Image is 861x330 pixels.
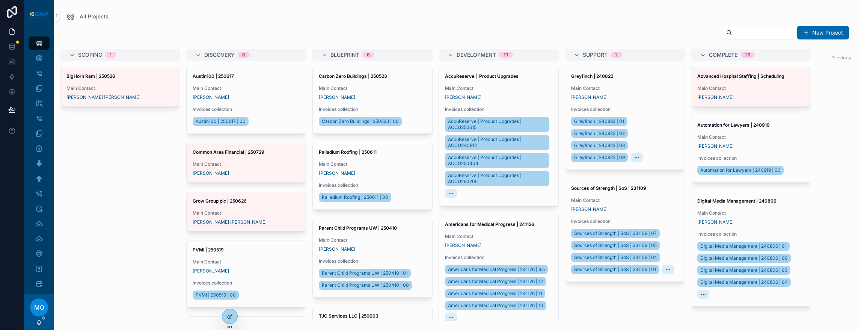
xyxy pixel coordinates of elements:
span: Sources of Strength | SoS | 231109 | 07 [574,230,657,236]
a: Common Area Financial | 250729Main Contact[PERSON_NAME] [186,143,306,183]
span: PVMI | 250519 | 00 [196,292,236,298]
span: Invoices collection [319,258,426,264]
span: Main Contact [697,134,805,140]
strong: Carbon Zero Buildings | 250523 [319,73,387,79]
span: Main Contact [66,85,174,91]
div: 1 [110,52,112,58]
a: Digital Media Management | 240806Main Contact[PERSON_NAME]Invoices collectionDigital Media Manage... [691,192,811,307]
a: [PERSON_NAME] [445,242,481,248]
span: [PERSON_NAME] [571,94,608,100]
span: Invoices collection [445,254,552,260]
span: [PERSON_NAME] [PERSON_NAME] [193,219,267,225]
div: scrollable content [24,30,54,294]
strong: Digital Media Management | 240806 [697,198,777,204]
span: Americans for Medical Progress | 241126 | 11 [448,291,542,297]
strong: Sources of Strength | SoS | 231109 [571,185,646,191]
span: [PERSON_NAME] [193,94,229,100]
span: Sources of Strength | SoS | 231109 | 01 [574,266,656,272]
div: 25 [745,52,750,58]
a: New Project [797,26,849,39]
a: [PERSON_NAME] [697,219,734,225]
span: Americans for Medical Progress | 241126 | 10 [448,303,543,309]
span: AccuReserve | Product Upgrades | ACCU250615 [448,118,546,130]
a: Grow Group plc | 250626Main Contact[PERSON_NAME] [PERSON_NAME] [186,192,306,232]
span: Americans for Medical Progress | 241126 | 12 [448,279,543,285]
a: Palladium Roofing | 250611 | 00 [319,193,391,202]
span: Main Contact [445,233,552,239]
a: [PERSON_NAME] [193,170,229,176]
span: MO [34,303,44,312]
span: Invoices collection [445,106,552,112]
strong: Grow Group plc | 250626 [193,198,247,204]
span: Austin100 | 250617 | 00 [196,118,246,124]
a: Sources of Strength | SoS | 231109 | 01 [571,265,659,274]
span: Digital Media Management | 240806 | 01 [700,243,787,249]
a: AccuReserve | Product Upgrades | ACCU250615 [445,117,549,132]
strong: AccuReserve | Product Upgrades [445,73,519,79]
a: Digital Media Management | 240806 | 00 [697,254,791,263]
span: Invoices collection [697,155,805,161]
a: Parent Child Programs UW | 250410 | 01 [319,269,411,278]
img: App logo [29,11,50,20]
span: Greyfinch | 240822 | 02 [574,130,625,136]
span: Sources of Strength | SoS | 231109 | 05 [574,242,657,248]
a: [PERSON_NAME] [319,170,355,176]
a: Austin100 | 250617 | 00 [193,117,249,126]
span: Main Contact [571,197,679,203]
span: Greyfinch | 240822 | 03 [574,142,625,148]
span: Main Contact [697,210,805,216]
span: Parent Child Programs UW | 250410 | 00 [322,282,409,288]
span: Scoping [78,51,102,59]
a: AccuReserve | Product Upgrades | ACCU250404 [445,153,549,168]
span: Main Contact [193,210,300,216]
span: Automation for Lawyers | 240919 | 00 [700,167,781,173]
span: AccuReserve | Product Upgrades | ACCU240812 [448,136,546,148]
a: Parent Child Programs UW | 250410Main Contact[PERSON_NAME]Invoices collectionParent Child Program... [312,219,433,298]
span: Carbon Zero Buildings | 250523 | 00 [322,118,399,124]
a: [PERSON_NAME] [193,268,229,274]
span: Main Contact [445,85,552,91]
span: Complete [709,51,737,59]
div: 6 [367,52,370,58]
span: Invoices collection [319,106,426,112]
a: Palladium Roofing | 250611Main Contact[PERSON_NAME]Invoices collectionPalladium Roofing | 250611 ... [312,143,433,210]
a: [PERSON_NAME] [319,94,355,100]
a: Advanced Hospital Staffing | SchedulingMain Contact[PERSON_NAME] [691,67,811,107]
span: Invoices collection [319,182,426,188]
a: Greyfinch | 240822 | 03 [571,141,628,150]
a: Greyfinch | 240822 | 09 [571,153,628,162]
strong: Greyfinch | 240822 [571,73,613,79]
span: Invoices collection [193,280,300,286]
span: Main Contact [193,161,300,167]
span: AccuReserve | Product Upgrades | ACCU250404 [448,154,546,167]
span: Main Contact [571,85,679,91]
span: Invoices collection [571,218,679,224]
a: Austin100 | 250617Main Contact[PERSON_NAME]Invoices collectionAustin100 | 250617 | 00 [186,67,306,134]
div: 2 [615,52,618,58]
span: Invoices collection [571,106,679,112]
span: Greyfinch | 240822 | 01 [574,118,624,124]
a: Carbon Zero Buildings | 250523Main Contact[PERSON_NAME]Invoices collectionCarbon Zero Buildings |... [312,67,433,134]
div: 19 [504,52,508,58]
span: [PERSON_NAME] [PERSON_NAME] [66,94,140,100]
strong: PVMI | 250519 [193,247,224,253]
span: [PERSON_NAME] [319,246,355,252]
span: Main Contact [193,259,300,265]
span: Sources of Strength | SoS | 231109 | 04 [574,254,657,260]
span: Palladium Roofing | 250611 | 00 [322,194,388,200]
a: Greyfinch | 240822 | 02 [571,129,628,138]
a: [PERSON_NAME] [445,94,481,100]
a: [PERSON_NAME] [571,206,608,212]
a: Greyfinch | 240822 | 01 [571,117,627,126]
span: Invoices collection [697,231,805,237]
a: Americans for Medical Progress | 241126Main Contact[PERSON_NAME]Invoices collectionAmericans for ... [439,215,559,330]
span: Main Contact [697,85,805,91]
span: Parent Child Programs UW | 250410 | 01 [322,270,408,276]
strong: BigHorn Ram | 250526 [66,73,115,79]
